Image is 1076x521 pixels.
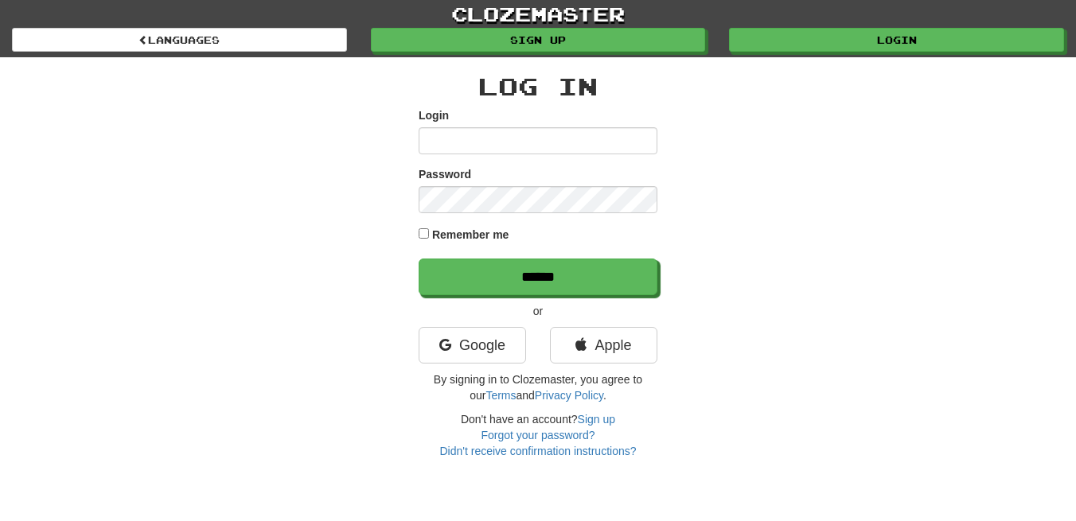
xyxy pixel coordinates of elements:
a: Forgot your password? [481,429,595,441]
a: Sign up [371,28,706,52]
a: Apple [550,327,657,364]
a: Languages [12,28,347,52]
label: Login [419,107,449,123]
a: Sign up [578,413,615,426]
a: Google [419,327,526,364]
p: By signing in to Clozemaster, you agree to our and . [419,371,657,403]
a: Privacy Policy [535,389,603,402]
a: Login [729,28,1064,52]
h2: Log In [419,73,657,99]
p: or [419,303,657,319]
label: Remember me [432,227,509,243]
a: Terms [485,389,516,402]
label: Password [419,166,471,182]
a: Didn't receive confirmation instructions? [439,445,636,457]
div: Don't have an account? [419,411,657,459]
